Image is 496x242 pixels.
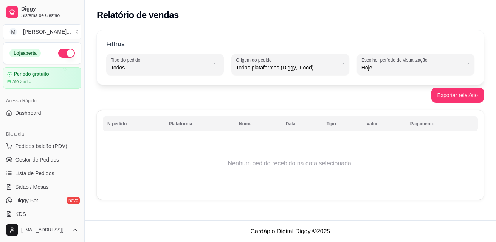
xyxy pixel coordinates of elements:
[3,167,81,179] a: Lista de Pedidos
[85,220,496,242] footer: Cardápio Digital Diggy © 2025
[357,54,474,75] button: Escolher período de visualizaçãoHoje
[97,9,179,21] h2: Relatório de vendas
[15,197,38,204] span: Diggy Bot
[322,116,362,131] th: Tipo
[3,24,81,39] button: Select a team
[3,208,81,220] a: KDS
[21,227,69,233] span: [EMAIL_ADDRESS][DOMAIN_NAME]
[3,67,81,89] a: Período gratuitoaté 26/10
[236,64,335,71] span: Todas plataformas (Diggy, iFood)
[106,54,224,75] button: Tipo do pedidoTodos
[234,116,281,131] th: Nome
[3,154,81,166] a: Gestor de Pedidos
[58,49,75,58] button: Alterar Status
[362,116,406,131] th: Valor
[14,71,49,77] article: Período gratuito
[3,107,81,119] a: Dashboard
[21,6,78,12] span: Diggy
[3,194,81,207] a: Diggy Botnovo
[236,57,274,63] label: Origem do pedido
[9,49,41,57] div: Loja aberta
[103,116,164,131] th: N.pedido
[3,181,81,193] a: Salão / Mesas
[15,109,41,117] span: Dashboard
[23,28,71,35] div: [PERSON_NAME] ...
[15,170,54,177] span: Lista de Pedidos
[361,64,461,71] span: Hoje
[15,142,67,150] span: Pedidos balcão (PDV)
[3,221,81,239] button: [EMAIL_ADDRESS][DOMAIN_NAME]
[9,28,17,35] span: M
[15,156,59,163] span: Gestor de Pedidos
[3,95,81,107] div: Acesso Rápido
[431,88,484,103] button: Exportar relatório
[164,116,234,131] th: Plataforma
[3,140,81,152] button: Pedidos balcão (PDV)
[111,64,210,71] span: Todos
[103,133,478,194] td: Nenhum pedido recebido na data selecionada.
[21,12,78,18] span: Sistema de Gestão
[3,3,81,21] a: DiggySistema de Gestão
[406,116,478,131] th: Pagamento
[281,116,322,131] th: Data
[3,128,81,140] div: Dia a dia
[12,79,31,85] article: até 26/10
[231,54,349,75] button: Origem do pedidoTodas plataformas (Diggy, iFood)
[106,40,125,49] p: Filtros
[361,57,430,63] label: Escolher período de visualização
[15,183,49,191] span: Salão / Mesas
[111,57,143,63] label: Tipo do pedido
[15,210,26,218] span: KDS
